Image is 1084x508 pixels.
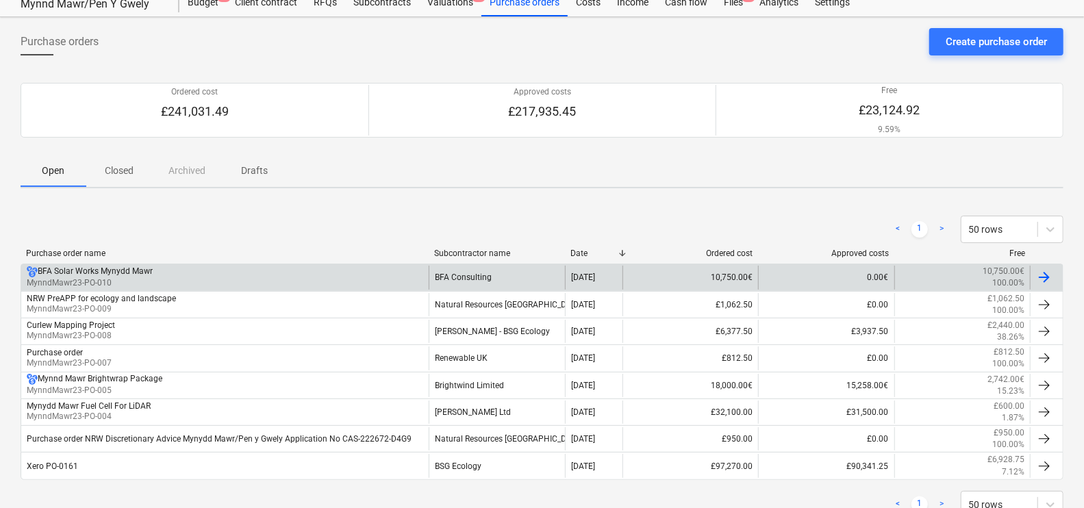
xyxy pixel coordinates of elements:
iframe: Chat Widget [1016,442,1084,508]
div: £950.00 [622,427,758,450]
p: Closed [103,164,136,178]
div: Purchase order NRW Discretionary Advice Mynydd Mawr/Pen y Gwely Application No CAS-222672-D4G9 [27,434,412,444]
p: Free [859,85,920,97]
p: Approved costs [509,86,577,98]
div: Date [570,249,617,258]
button: Create purchase order [929,28,1063,55]
div: [DATE] [571,300,595,309]
div: £32,100.00 [622,401,758,424]
div: Curlew Mapping Project [27,320,115,330]
div: Purchase order name [26,249,423,258]
div: [DATE] [571,327,595,336]
a: Next page [933,221,950,238]
div: [DATE] [571,434,595,444]
span: Purchase orders [21,34,99,50]
p: 100.00% [992,358,1024,370]
div: £3,937.50 [758,320,894,343]
div: Purchase order has a different currency from the budget [27,374,38,385]
div: Brightwind Limited [429,374,564,397]
p: 7.12% [1002,466,1024,478]
p: 100.00% [992,305,1024,316]
p: 100.00% [992,277,1024,289]
p: MynndMawr23-PO-009 [27,303,176,315]
div: BSG Ecology [429,454,564,477]
div: [PERSON_NAME] - BSG Ecology [429,320,564,343]
div: BFA Consulting [429,266,564,289]
p: 10,750.00€ [983,266,1024,277]
div: £0.00 [758,293,894,316]
div: Approved costs [764,249,890,258]
p: £600.00 [994,401,1024,412]
div: 10,750.00€ [622,266,758,289]
div: Subcontractor name [434,249,559,258]
p: £2,440.00 [987,320,1024,331]
div: £0.00 [758,427,894,450]
div: £97,270.00 [622,454,758,477]
div: Mynydd Mawr Fuel Cell For LiDAR [27,401,151,411]
p: 1.87% [1002,412,1024,424]
p: Ordered cost [161,86,229,98]
div: NRW PreAPP for ecology and landscape [27,294,176,303]
div: Natural Resources [GEOGRAPHIC_DATA] [429,293,564,316]
p: £812.50 [994,346,1024,358]
p: £241,031.49 [161,103,229,120]
p: £950.00 [994,427,1024,439]
div: [DATE] [571,407,595,417]
div: £1,062.50 [622,293,758,316]
p: £217,935.45 [509,103,577,120]
p: 2,742.00€ [987,374,1024,385]
div: Mynnd Mawr Brightwrap Package [38,374,162,385]
div: Purchase order [27,348,83,357]
a: Previous page [890,221,906,238]
div: 15,258.00€ [758,374,894,397]
p: MynndMawr23-PO-010 [27,277,153,289]
div: £812.50 [622,346,758,370]
div: 0.00€ [758,266,894,289]
div: Create purchase order [946,33,1047,51]
div: [DATE] [571,272,595,282]
div: Xero PO-0161 [27,461,78,471]
p: MynndMawr23-PO-005 [27,385,162,396]
div: [DATE] [571,381,595,390]
p: £6,928.75 [987,454,1024,466]
div: £6,377.50 [622,320,758,343]
p: £23,124.92 [859,102,920,118]
div: £0.00 [758,346,894,370]
div: Purchase order has a different currency from the budget [27,266,38,277]
p: 15.23% [997,385,1024,397]
div: 18,000.00€ [622,374,758,397]
p: Drafts [238,164,271,178]
p: 9.59% [859,124,920,136]
p: 100.00% [992,439,1024,450]
div: BFA Solar Works Mynydd Mawr [38,266,153,277]
div: [DATE] [571,353,595,363]
div: Free [900,249,1025,258]
div: Natural Resources [GEOGRAPHIC_DATA] [429,427,564,450]
p: MynndMawr23-PO-004 [27,411,151,422]
div: [DATE] [571,461,595,471]
p: £1,062.50 [987,293,1024,305]
div: £90,341.25 [758,454,894,477]
p: MynndMawr23-PO-007 [27,357,112,369]
a: Page 1 is your current page [911,221,928,238]
p: 38.26% [997,331,1024,343]
p: MynndMawr23-PO-008 [27,330,115,342]
p: Open [37,164,70,178]
div: £31,500.00 [758,401,894,424]
div: Ordered cost [628,249,753,258]
div: [PERSON_NAME] Ltd [429,401,564,424]
div: Renewable UK [429,346,564,370]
